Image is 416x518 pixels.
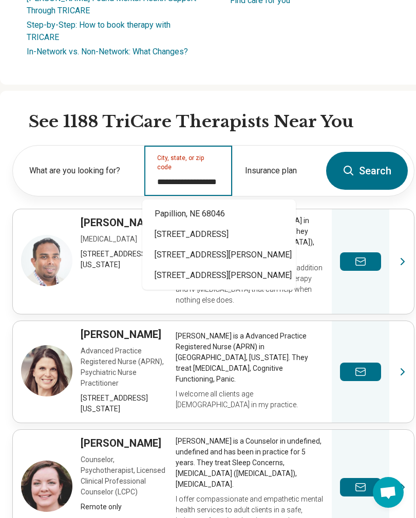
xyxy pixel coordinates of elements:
[340,478,381,496] button: Send a message
[373,477,404,508] div: Open chat
[27,20,171,42] a: Step-by-Step: How to book therapy with TRICARE
[29,165,132,177] label: What are you looking for?
[142,265,296,286] div: [STREET_ADDRESS][PERSON_NAME]
[340,252,381,271] button: Send a message
[142,204,296,224] div: Papillion, NE 68046
[27,47,188,56] a: In-Network vs. Non-Network: What Changes?
[142,224,296,245] div: [STREET_ADDRESS]
[29,111,414,133] h2: See 1188 TriCare Therapists Near You
[340,363,381,381] button: Send a message
[142,245,296,265] div: [STREET_ADDRESS][PERSON_NAME]
[142,200,296,290] div: Suggestions
[326,152,408,190] button: Search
